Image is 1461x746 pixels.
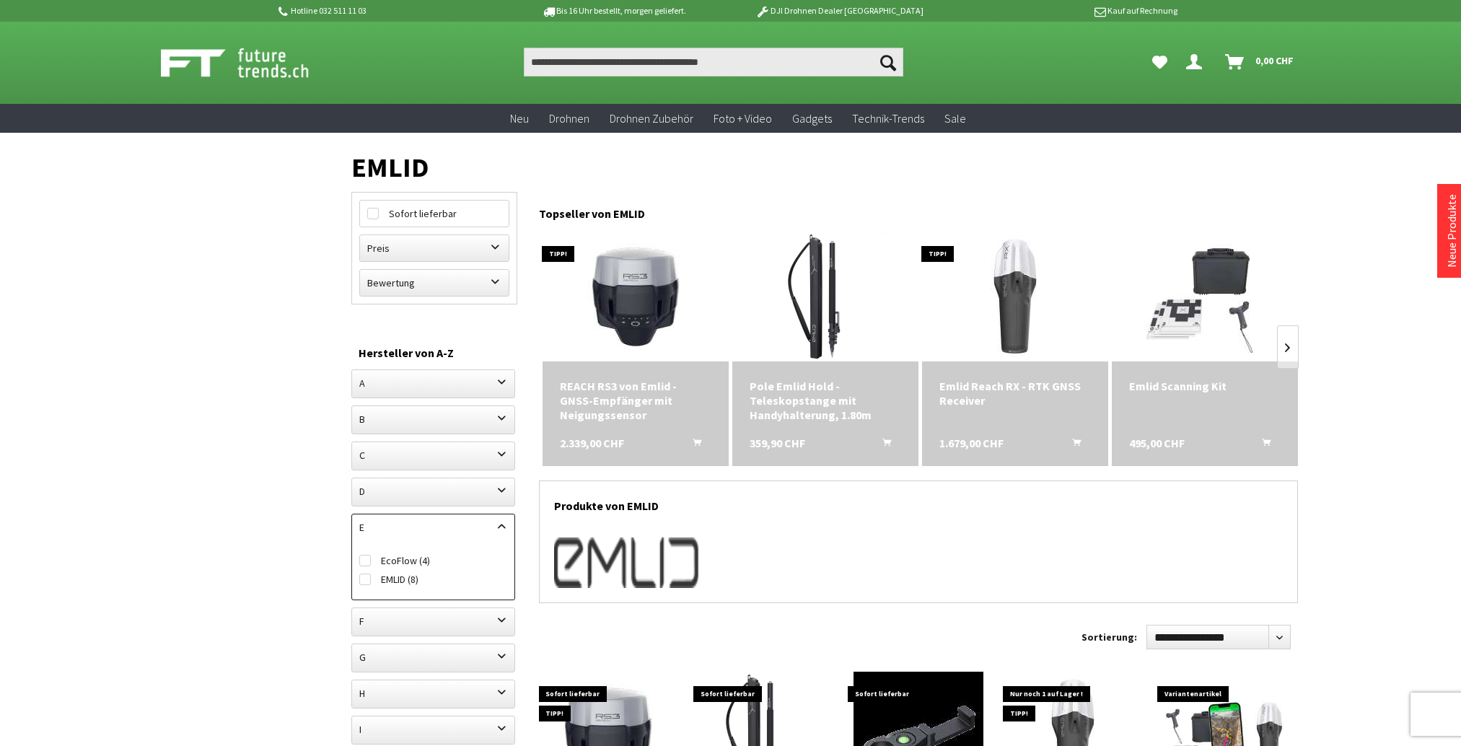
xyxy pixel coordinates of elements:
a: Warenkorb [1219,48,1301,76]
label: Sortierung: [1082,626,1137,649]
a: Dein Konto [1180,48,1214,76]
a: Sale [934,104,976,133]
img: Pole Emlid Hold - Teleskopstange mit Handyhalterung, 1.80m [760,232,890,361]
label: Bewertung [360,270,509,296]
span: 2.339,00 CHF [560,436,624,450]
p: Kauf auf Rechnung [952,2,1177,19]
span: 359,90 CHF [750,436,805,450]
img: Emlid Reach RX - RTK GNSS Receiver [950,232,1080,361]
label: Sofort lieferbar [360,201,509,227]
img: Shop Futuretrends - zur Startseite wechseln [161,45,341,81]
p: Bis 16 Uhr bestellt, morgen geliefert. [501,2,727,19]
div: Emlid Reach RX - RTK GNSS Receiver [939,379,1091,408]
label: D [352,478,515,504]
span: Technik-Trends [852,111,924,126]
span: Foto + Video [714,111,772,126]
a: Emlid Scanning Kit 495,00 CHF In den Warenkorb [1129,379,1281,393]
span: Drohnen [549,111,589,126]
img: EMLID [554,537,698,588]
span: Sale [944,111,966,126]
span: Neu [510,111,529,126]
button: In den Warenkorb [1055,436,1089,455]
label: A [352,370,515,396]
img: Emlid Scanning Kit [1140,232,1270,361]
a: Pole Emlid Hold - Teleskopstange mit Handyhalterung, 1.80m 359,90 CHF In den Warenkorb [750,379,901,422]
a: Drohnen Zubehör [600,104,703,133]
label: EcoFlow (4) [359,551,508,570]
label: C [352,442,515,468]
button: In den Warenkorb [865,436,900,455]
span: 1.679,00 CHF [939,436,1004,450]
div: Topseller von EMLID [539,192,1298,228]
button: In den Warenkorb [1245,436,1279,455]
p: DJI Drohnen Dealer [GEOGRAPHIC_DATA] [727,2,952,19]
a: REACH RS3 von Emlid - GNSS-Empfänger mit Neigungssensor 2.339,00 CHF In den Warenkorb [560,379,711,422]
label: Preis [360,235,509,261]
div: Pole Emlid Hold - Teleskopstange mit Handyhalterung, 1.80m [750,379,901,422]
a: Neue Produkte [1444,194,1459,268]
button: In den Warenkorb [675,436,710,455]
label: B [352,406,515,432]
span: 495,00 CHF [1129,436,1185,450]
label: I [352,716,515,742]
img: REACH RS3 von Emlid - GNSS-Empfänger mit Neigungssensor [571,232,701,361]
h1: Produkte von EMLID [554,481,1283,523]
span: Gadgets [792,111,832,126]
label: EMLID (8) [359,570,508,589]
label: G [352,644,515,670]
input: Produkt, Marke, Kategorie, EAN, Artikelnummer… [524,48,903,76]
a: Meine Favoriten [1145,48,1175,76]
a: Gadgets [782,104,842,133]
div: REACH RS3 von Emlid - GNSS-Empfänger mit Neigungssensor [560,379,711,422]
label: E [352,514,515,540]
div: Emlid Scanning Kit [1129,379,1281,393]
span: 0,00 CHF [1255,49,1294,72]
a: Emlid Reach RX - RTK GNSS Receiver 1.679,00 CHF In den Warenkorb [939,379,1091,408]
button: Suchen [873,48,903,76]
a: Foto + Video [703,104,782,133]
h1: EMLID [351,157,1298,177]
label: H [352,680,515,706]
span: Drohnen Zubehör [610,111,693,126]
a: Technik-Trends [842,104,934,133]
div: Hersteller von A-Z [359,343,510,362]
p: Hotline 032 511 11 03 [276,2,501,19]
a: Neu [500,104,539,133]
a: Drohnen [539,104,600,133]
label: F [352,608,515,634]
